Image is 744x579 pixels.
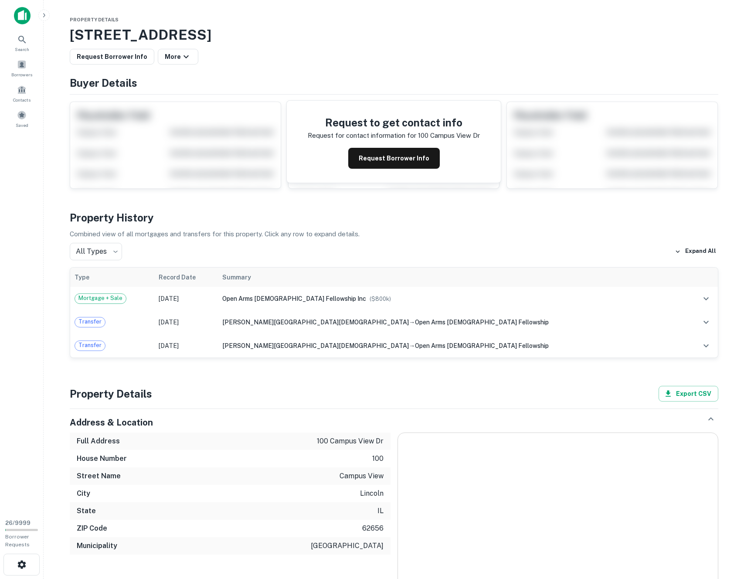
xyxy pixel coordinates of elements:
[3,56,41,80] a: Borrowers
[222,317,680,327] div: →
[75,317,105,326] span: Transfer
[77,453,127,464] h6: House Number
[362,523,384,534] p: 62656
[75,294,126,303] span: Mortgage + Sale
[70,243,122,260] div: All Types
[370,296,391,302] span: ($ 800k )
[70,17,119,22] span: Property Details
[372,453,384,464] p: 100
[154,287,218,310] td: [DATE]
[222,319,409,326] span: [PERSON_NAME][GEOGRAPHIC_DATA][DEMOGRAPHIC_DATA]
[699,291,713,306] button: expand row
[70,75,718,91] h4: Buyer Details
[5,520,31,526] span: 26 / 9999
[70,49,154,65] button: Request Borrower Info
[16,122,28,129] span: Saved
[75,341,105,350] span: Transfer
[77,523,107,534] h6: ZIP Code
[222,342,409,349] span: [PERSON_NAME][GEOGRAPHIC_DATA][DEMOGRAPHIC_DATA]
[70,268,155,287] th: Type
[222,295,366,302] span: open arms [DEMOGRAPHIC_DATA] fellowship inc
[77,541,117,551] h6: Municipality
[308,130,416,141] p: Request for contact information for
[70,229,718,239] p: Combined view of all mortgages and transfers for this property. Click any row to expand details.
[340,471,384,481] p: campus view
[77,471,121,481] h6: Street Name
[77,436,120,446] h6: Full Address
[3,107,41,130] a: Saved
[415,342,549,349] span: open arms [DEMOGRAPHIC_DATA] fellowship
[11,71,32,78] span: Borrowers
[70,210,718,225] h4: Property History
[70,386,152,402] h4: Property Details
[70,416,153,429] h5: Address & Location
[415,319,549,326] span: open arms [DEMOGRAPHIC_DATA] fellowship
[348,148,440,169] button: Request Borrower Info
[13,96,31,103] span: Contacts
[3,31,41,54] a: Search
[311,541,384,551] p: [GEOGRAPHIC_DATA]
[308,115,480,130] h4: Request to get contact info
[377,506,384,516] p: il
[70,24,718,45] h3: [STREET_ADDRESS]
[3,82,41,105] a: Contacts
[218,268,685,287] th: Summary
[418,130,480,141] p: 100 campus view dr
[158,49,198,65] button: More
[222,341,680,351] div: →
[699,315,713,330] button: expand row
[360,488,384,499] p: lincoln
[317,436,384,446] p: 100 campus view dr
[659,386,718,402] button: Export CSV
[15,46,29,53] span: Search
[673,245,718,258] button: Expand All
[77,488,90,499] h6: City
[154,334,218,358] td: [DATE]
[154,268,218,287] th: Record Date
[699,338,713,353] button: expand row
[14,7,31,24] img: capitalize-icon.png
[700,509,744,551] iframe: Chat Widget
[77,506,96,516] h6: State
[154,310,218,334] td: [DATE]
[5,534,30,548] span: Borrower Requests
